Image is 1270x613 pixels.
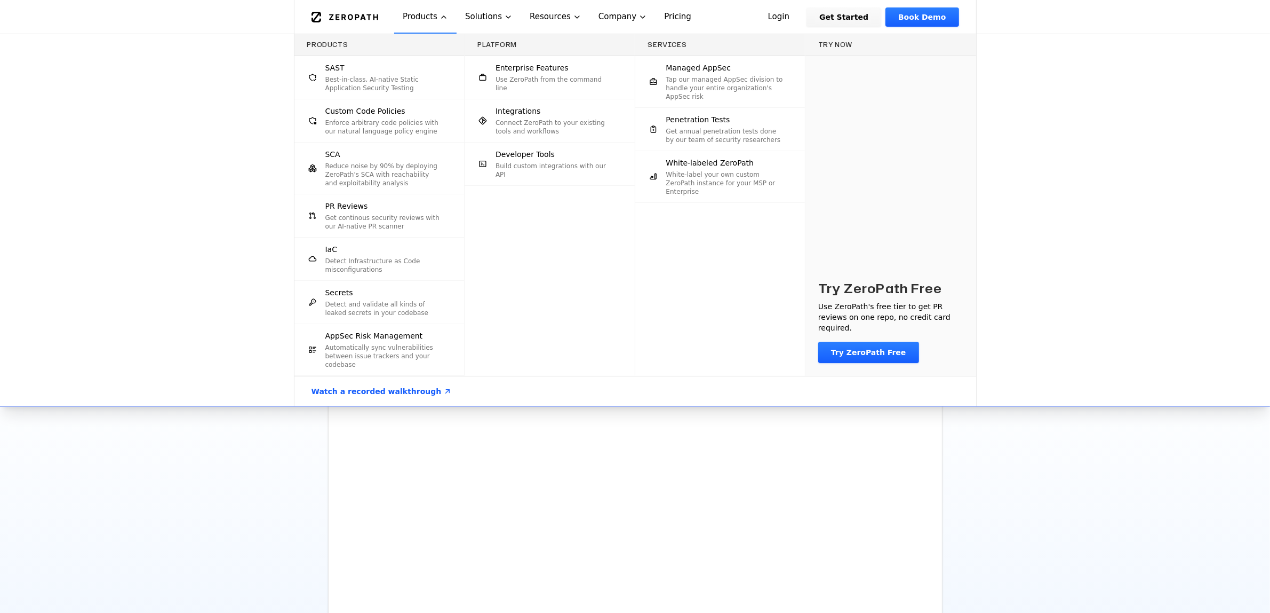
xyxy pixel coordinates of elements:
a: Custom Code PoliciesEnforce arbitrary code policies with our natural language policy engine [294,99,465,142]
h3: Platform [477,41,622,49]
p: Detect and validate all kinds of leaked secrets in your codebase [325,300,443,317]
a: Book Demo [885,7,959,27]
p: Automatically sync vulnerabilities between issue trackers and your codebase [325,343,443,369]
h3: Try now [818,41,963,49]
span: Custom Code Policies [325,106,405,116]
a: Get Started [806,7,881,27]
p: Build custom integrations with our API [496,162,613,179]
p: Enforce arbitrary code policies with our natural language policy engine [325,119,443,136]
span: AppSec Risk Management [325,331,423,341]
p: Use ZeroPath's free tier to get PR reviews on one repo, no credit card required. [818,301,963,333]
p: Connect ZeroPath to your existing tools and workflows [496,119,613,136]
a: Penetration TestsGet annual penetration tests done by our team of security researchers [635,108,805,151]
h3: Try ZeroPath Free [818,280,942,297]
p: Get continous security reviews with our AI-native PR scanner [325,214,443,231]
a: PR ReviewsGet continous security reviews with our AI-native PR scanner [294,194,465,237]
span: White-labeled ZeroPath [666,158,754,168]
span: Integrations [496,106,540,116]
a: Try ZeroPath Free [818,342,919,363]
span: Enterprise Features [496,62,569,73]
h3: Services [648,41,793,49]
a: SASTBest-in-class, AI-native Static Application Security Testing [294,56,465,99]
a: IntegrationsConnect ZeroPath to your existing tools and workflows [465,99,635,142]
span: Developer Tools [496,149,555,160]
p: Get annual penetration tests done by our team of security researchers [666,127,784,144]
span: Penetration Tests [666,114,730,125]
a: Developer ToolsBuild custom integrations with our API [465,143,635,185]
a: Enterprise FeaturesUse ZeroPath from the command line [465,56,635,99]
a: AppSec Risk ManagementAutomatically sync vulnerabilities between issue trackers and your codebase [294,324,465,375]
p: Best-in-class, AI-native Static Application Security Testing [325,75,443,92]
a: SecretsDetect and validate all kinds of leaked secrets in your codebase [294,281,465,324]
h3: Products [307,41,452,49]
span: SCA [325,149,340,160]
span: PR Reviews [325,201,368,211]
span: SAST [325,62,345,73]
a: SCAReduce noise by 90% by deploying ZeroPath's SCA with reachability and exploitability analysis [294,143,465,194]
a: Login [755,7,803,27]
p: Detect Infrastructure as Code misconfigurations [325,257,443,274]
a: IaCDetect Infrastructure as Code misconfigurations [294,238,465,280]
a: Watch a recorded walkthrough [299,376,465,406]
span: Secrets [325,287,353,298]
span: Managed AppSec [666,62,731,73]
p: White-label your own custom ZeroPath instance for your MSP or Enterprise [666,170,784,196]
a: Managed AppSecTap our managed AppSec division to handle your entire organization's AppSec risk [635,56,805,107]
span: IaC [325,244,337,255]
p: Reduce noise by 90% by deploying ZeroPath's SCA with reachability and exploitability analysis [325,162,443,187]
p: Use ZeroPath from the command line [496,75,613,92]
a: White-labeled ZeroPathWhite-label your own custom ZeroPath instance for your MSP or Enterprise [635,151,805,202]
p: Tap our managed AppSec division to handle your entire organization's AppSec risk [666,75,784,101]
